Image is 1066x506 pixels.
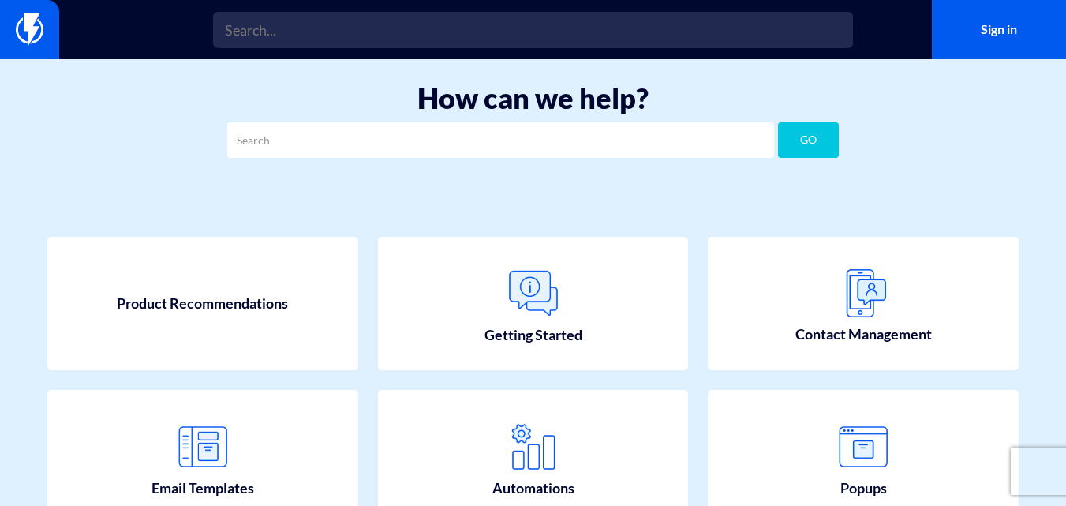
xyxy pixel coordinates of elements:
a: Getting Started [378,237,689,371]
a: Product Recommendations [47,237,358,371]
span: Email Templates [151,478,254,499]
span: Getting Started [484,325,582,346]
span: Popups [840,478,887,499]
a: Contact Management [708,237,1019,371]
span: Automations [492,478,574,499]
span: Product Recommendations [117,294,288,314]
h1: How can we help? [24,83,1042,114]
span: Contact Management [795,324,932,345]
button: GO [778,122,839,158]
input: Search... [213,12,853,48]
input: Search [227,122,774,158]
